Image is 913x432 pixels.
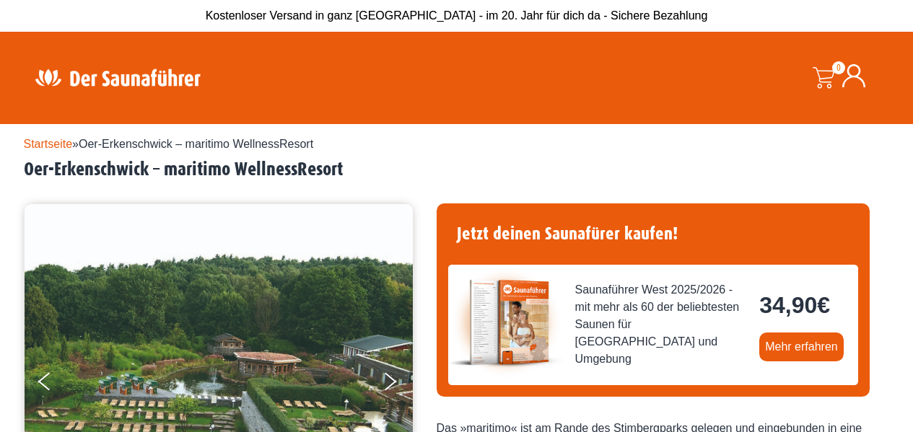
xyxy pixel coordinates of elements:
h2: Oer-Erkenschwick – maritimo WellnessResort [24,159,890,181]
bdi: 34,90 [759,292,830,318]
span: Saunaführer West 2025/2026 - mit mehr als 60 der beliebtesten Saunen für [GEOGRAPHIC_DATA] und Um... [575,281,748,368]
span: » [24,138,314,150]
button: Previous [38,366,74,402]
span: 0 [832,61,845,74]
span: Kostenloser Versand in ganz [GEOGRAPHIC_DATA] - im 20. Jahr für dich da - Sichere Bezahlung [206,9,708,22]
a: Startseite [24,138,73,150]
img: der-saunafuehrer-2025-west.jpg [448,265,564,380]
span: Oer-Erkenschwick – maritimo WellnessResort [79,138,313,150]
a: Mehr erfahren [759,332,844,361]
span: € [817,292,830,318]
button: Next [382,366,418,402]
h4: Jetzt deinen Saunafürer kaufen! [448,215,858,253]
